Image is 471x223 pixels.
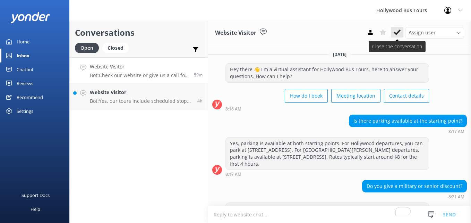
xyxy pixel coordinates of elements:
[17,49,29,63] div: Inbox
[226,64,429,82] div: Hey there 👋 I'm a virtual assistant for Hollywood Bus Tours, here to answer your questions. How c...
[90,98,192,104] p: Bot: Yes, our tours include scheduled stops at various points of interest where you can step off ...
[17,35,29,49] div: Home
[384,89,429,103] button: Contact details
[448,195,464,199] strong: 8:21 AM
[349,115,466,127] div: Is there parking available at the starting point?
[215,28,256,38] h3: Website Visitor
[226,138,429,170] div: Yes, parking is available at both starting points. For Hollywood departures, you can park at [STR...
[90,72,189,79] p: Bot: Check our website or give us a call for deals and discounts!
[194,72,203,78] span: Sep 02 2025 08:22am (UTC -07:00) America/Tijuana
[70,83,208,109] a: Website VisitorBot:Yes, our tours include scheduled stops at various points of interest where you...
[405,27,464,38] div: Assign User
[197,98,203,104] span: Sep 02 2025 04:32am (UTC -07:00) America/Tijuana
[10,12,50,23] img: yonder-white-logo.png
[102,43,129,53] div: Closed
[448,130,464,134] strong: 8:17 AM
[409,29,436,36] span: Assign user
[90,89,192,96] h4: Website Visitor
[331,89,380,103] button: Meeting location
[90,63,189,71] h4: Website Visitor
[75,43,99,53] div: Open
[225,106,429,111] div: Sep 02 2025 08:16am (UTC -07:00) America/Tijuana
[225,172,241,176] strong: 8:17 AM
[349,129,467,134] div: Sep 02 2025 08:17am (UTC -07:00) America/Tijuana
[226,203,429,221] div: We do not currently offer any military discounts. For other discounts, please check our website o...
[75,26,203,39] h2: Conversations
[225,172,429,176] div: Sep 02 2025 08:17am (UTC -07:00) America/Tijuana
[31,202,40,216] div: Help
[17,90,43,104] div: Recommend
[225,107,241,111] strong: 8:16 AM
[362,194,467,199] div: Sep 02 2025 08:21am (UTC -07:00) America/Tijuana
[362,180,466,192] div: Do you give a military or senior discount?
[285,89,328,103] button: How do I book
[17,76,33,90] div: Reviews
[22,188,50,202] div: Support Docs
[102,44,132,51] a: Closed
[17,104,33,118] div: Settings
[17,63,34,76] div: Chatbot
[329,51,351,57] span: [DATE]
[70,57,208,83] a: Website VisitorBot:Check our website or give us a call for deals and discounts!59m
[208,206,471,223] textarea: To enrich screen reader interactions, please activate Accessibility in Grammarly extension settings
[75,44,102,51] a: Open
